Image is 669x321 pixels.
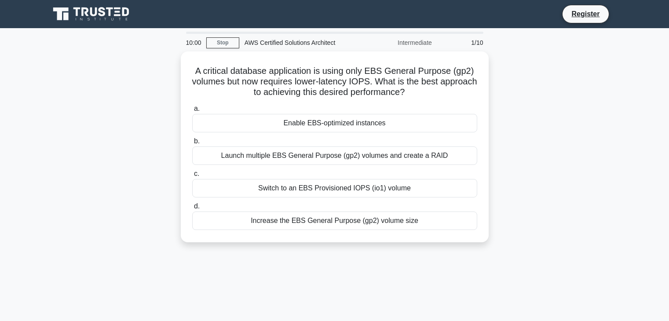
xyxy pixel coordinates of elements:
div: Switch to an EBS Provisioned IOPS (io1) volume [192,179,477,197]
div: Intermediate [360,34,437,51]
span: b. [194,137,200,145]
div: AWS Certified Solutions Architect [239,34,360,51]
span: d. [194,202,200,210]
div: 10:00 [181,34,206,51]
span: c. [194,170,199,177]
div: Enable EBS-optimized instances [192,114,477,132]
div: 1/10 [437,34,489,51]
a: Register [566,8,605,19]
div: Launch multiple EBS General Purpose (gp2) volumes and create a RAID [192,146,477,165]
h5: A critical database application is using only EBS General Purpose (gp2) volumes but now requires ... [191,66,478,98]
span: a. [194,105,200,112]
a: Stop [206,37,239,48]
div: Increase the EBS General Purpose (gp2) volume size [192,212,477,230]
